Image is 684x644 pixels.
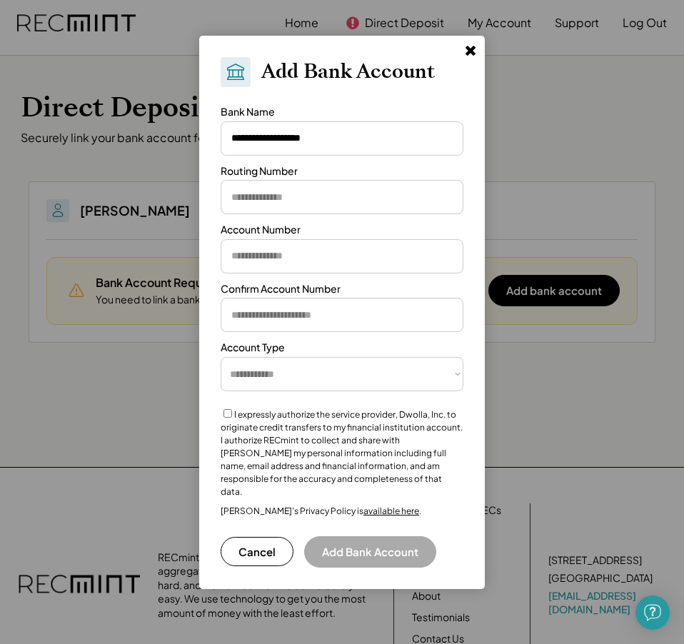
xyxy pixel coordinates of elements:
[221,223,301,237] div: Account Number
[304,536,436,568] button: Add Bank Account
[221,409,463,497] label: I expressly authorize the service provider, Dwolla, Inc. to originate credit transfers to my fina...
[221,105,275,119] div: Bank Name
[363,505,419,516] a: available here
[635,595,670,630] div: Open Intercom Messenger
[221,505,421,517] div: [PERSON_NAME]’s Privacy Policy is .
[221,537,293,566] button: Cancel
[225,61,246,83] img: Bank.svg
[221,341,285,355] div: Account Type
[261,60,435,84] h2: Add Bank Account
[221,282,341,296] div: Confirm Account Number
[221,164,298,178] div: Routing Number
